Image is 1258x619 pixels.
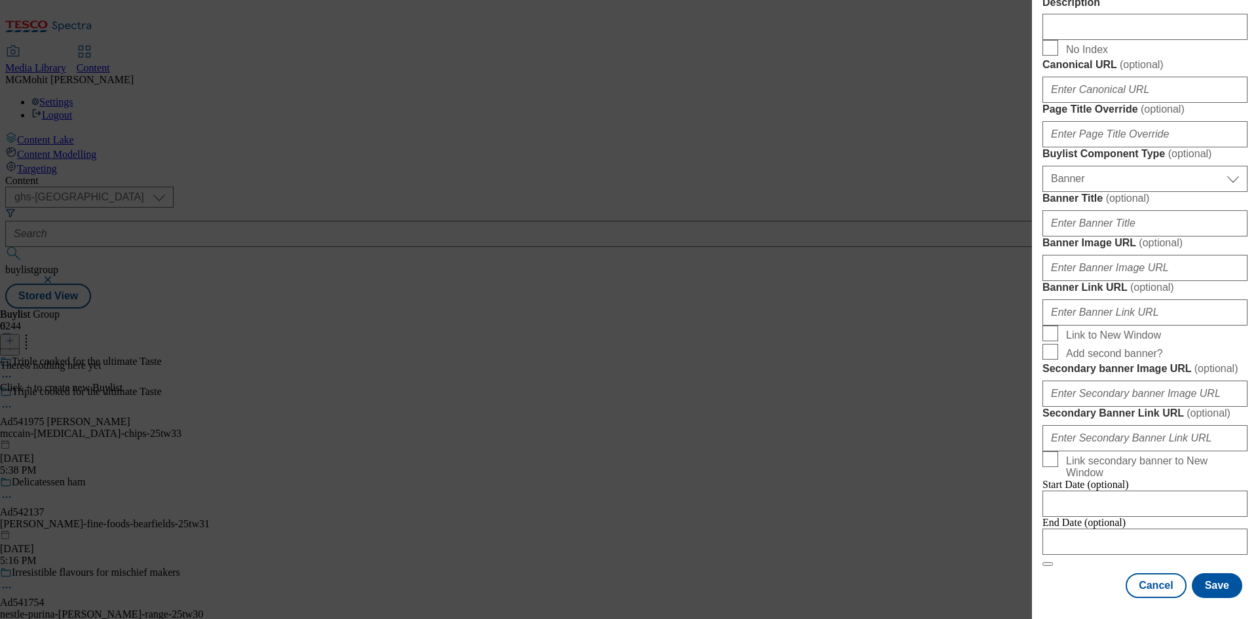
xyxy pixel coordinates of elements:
label: Secondary Banner Link URL [1042,407,1248,420]
label: Banner Title [1042,192,1248,205]
span: ( optional ) [1141,103,1185,115]
label: Banner Link URL [1042,281,1248,294]
span: ( optional ) [1130,282,1174,293]
span: ( optional ) [1120,59,1164,70]
label: Secondary banner Image URL [1042,362,1248,375]
label: Canonical URL [1042,58,1248,71]
input: Enter Page Title Override [1042,121,1248,147]
label: Page Title Override [1042,103,1248,116]
input: Enter Secondary banner Image URL [1042,381,1248,407]
input: Enter Date [1042,529,1248,555]
span: Add second banner? [1066,348,1163,360]
button: Cancel [1126,573,1186,598]
span: Link secondary banner to New Window [1066,455,1242,479]
input: Enter Date [1042,491,1248,517]
span: ( optional ) [1139,237,1183,248]
input: Enter Canonical URL [1042,77,1248,103]
span: ( optional ) [1106,193,1150,204]
label: Buylist Component Type [1042,147,1248,160]
input: Enter Description [1042,14,1248,40]
input: Enter Secondary Banner Link URL [1042,425,1248,451]
span: ( optional ) [1194,363,1238,374]
button: Save [1192,573,1242,598]
span: Start Date (optional) [1042,479,1129,490]
span: Link to New Window [1066,329,1161,341]
label: Banner Image URL [1042,236,1248,250]
input: Enter Banner Link URL [1042,299,1248,326]
span: End Date (optional) [1042,517,1126,528]
input: Enter Banner Image URL [1042,255,1248,281]
span: ( optional ) [1187,407,1230,419]
input: Enter Banner Title [1042,210,1248,236]
span: ( optional ) [1168,148,1212,159]
span: No Index [1066,44,1108,56]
